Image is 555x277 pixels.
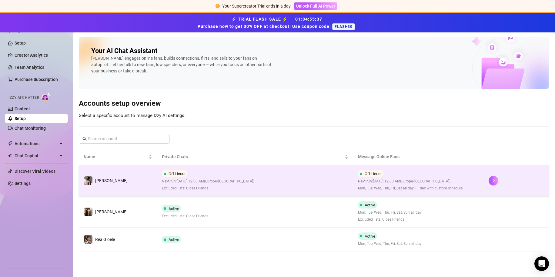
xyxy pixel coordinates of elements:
[84,235,92,244] img: RealGioele
[222,4,292,8] span: Your Supercreator Trial ends in a day.
[169,237,179,242] span: Active
[91,55,273,74] div: [PERSON_NAME] engages online fans, builds connections, flirts, and sells to your fans on autopilo...
[332,23,355,30] span: FLASH30
[88,135,161,142] input: Search account
[84,208,92,216] img: Bruno
[489,176,498,185] button: right
[162,185,254,191] span: Excluded lists: Close Friends
[162,153,343,160] span: Private Chats
[365,234,375,239] span: Active
[198,24,332,29] strong: Purchase now to get 30% OFF at checkout! Use coupon code:
[295,17,322,22] span: 01 : 04 : 55 : 37
[79,113,186,118] span: Select a specific account to manage Izzy AI settings.
[15,41,26,45] a: Setup
[358,185,463,191] span: Mon, Tue, Wed, Thu, Fri, Sat all day • 1 day with custom schedule
[534,256,549,271] div: Open Intercom Messenger
[157,149,353,165] th: Private Chats
[169,172,186,176] span: Off Hours
[79,99,549,108] h3: Accounts setup overview
[42,92,51,101] img: AI Chatter
[15,65,44,70] a: Team Analytics
[162,213,208,219] span: Excluded lists: Close Friends
[358,179,463,184] span: Next run: [DATE] 12:00 AM ( Europe/[GEOGRAPHIC_DATA] )
[162,179,254,184] span: Next run: [DATE] 12:00 AM ( Europe/[GEOGRAPHIC_DATA] )
[365,203,375,207] span: Active
[15,151,58,161] span: Chat Copilot
[8,95,39,101] span: Izzy AI Chatter
[365,172,382,176] span: Off Hours
[15,169,55,174] a: Discover Viral Videos
[358,217,422,222] span: Excluded lists: Close Friends
[198,17,357,29] strong: ⚡ TRIAL FLASH SALE ⚡
[8,141,13,146] span: thunderbolt
[95,237,115,242] span: RealGioele
[79,149,157,165] th: Name
[169,206,179,211] span: Active
[353,149,484,165] th: Message Online Fans
[15,75,63,84] a: Purchase Subscription
[8,154,12,158] img: Chat Copilot
[491,179,496,183] span: right
[358,241,422,247] span: Mon, Tue, Wed, Thu, Fri, Sat, Sun all day
[15,139,58,149] span: Automations
[95,178,128,183] span: [PERSON_NAME]
[15,50,63,60] a: Creator Analytics
[294,2,337,10] button: Unlock Full AI Power
[216,4,220,8] span: exclamation-circle
[358,210,422,215] span: Mon, Tue, Wed, Thu, Fri, Sat, Sun all day
[15,116,26,121] a: Setup
[84,176,92,185] img: Johnnyrichs
[455,27,549,89] img: ai-chatter-content-library-cLFOSyPT.png
[15,181,31,186] a: Settings
[84,153,147,160] span: Name
[294,4,337,8] a: Unlock Full AI Power
[15,126,46,131] a: Chat Monitoring
[95,209,128,214] span: [PERSON_NAME]
[296,4,335,8] span: Unlock Full AI Power
[82,137,87,141] span: search
[91,47,157,55] h2: Your AI Chat Assistant
[15,106,30,111] a: Content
